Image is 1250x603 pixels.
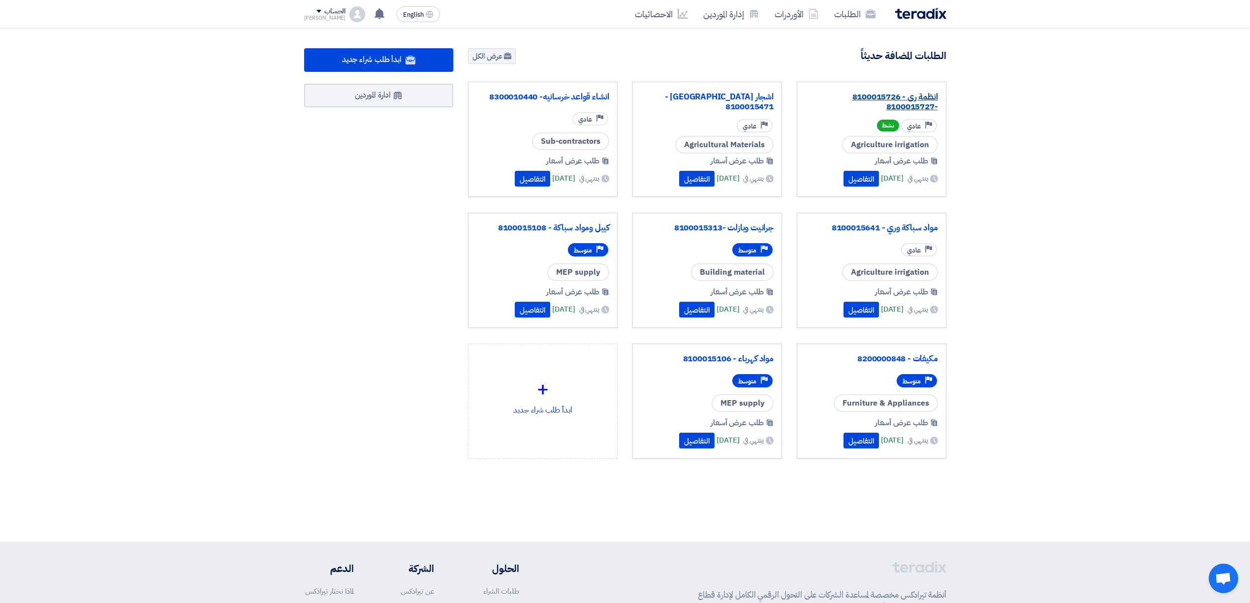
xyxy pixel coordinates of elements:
a: عن تيرادكس [401,586,434,597]
span: عادي [578,115,592,124]
span: ينتهي في [579,173,599,184]
li: الدعم [304,561,354,576]
div: [PERSON_NAME] [304,15,346,21]
button: التفاصيل [679,171,715,187]
a: كيبل ومواد سباكة - 8100015108 [476,223,609,233]
div: + [476,375,609,404]
span: عادي [907,122,921,131]
span: [DATE] [717,435,739,446]
span: [DATE] [717,304,739,315]
span: طلب عرض أسعار [875,286,928,298]
a: الاحصائيات [627,2,695,26]
span: Agriculture irrigation [842,136,938,154]
button: التفاصيل [515,302,550,317]
button: التفاصيل [679,302,715,317]
span: متوسط [738,246,756,255]
button: التفاصيل [844,433,879,448]
h4: الطلبات المضافة حديثاً [861,49,946,62]
img: Teradix logo [895,8,946,19]
span: MEP supply [712,394,774,412]
span: [DATE] [881,304,904,315]
button: التفاصيل [844,171,879,187]
span: MEP supply [547,263,609,281]
span: Furniture & Appliances [834,394,938,412]
button: التفاصيل [844,302,879,317]
span: [DATE] [717,173,739,184]
span: ينتهي في [907,173,928,184]
a: طلبات الشراء [483,586,519,597]
span: ابدأ طلب شراء جديد [342,54,402,65]
span: [DATE] [552,173,575,184]
span: ينتهي في [743,173,763,184]
span: متوسط [738,377,756,386]
span: Sub-contractors [532,132,609,150]
a: مواد سباكة وري - 8100015641 [805,223,938,233]
button: English [397,6,440,22]
span: ينتهي في [743,304,763,315]
div: الحساب [324,7,345,16]
span: Agriculture irrigation [842,263,938,281]
a: انظمة رى - 8100015726 -8100015727 [805,92,938,112]
span: طلب عرض أسعار [711,286,764,298]
span: عادي [907,246,921,255]
span: [DATE] [552,304,575,315]
span: متوسط [574,246,592,255]
button: التفاصيل [515,171,550,187]
span: طلب عرض أسعار [546,286,599,298]
li: الحلول [464,561,519,576]
span: Building material [691,263,774,281]
div: ابدأ طلب شراء جديد [476,352,609,439]
a: اشجار [GEOGRAPHIC_DATA] - 8100015471 [641,92,774,112]
a: انشاء قواعد خرسانيه- 8300010440 [476,92,609,102]
a: Open chat [1209,564,1238,593]
span: طلب عرض أسعار [711,417,764,429]
a: مواد كهرباء - 8100015106 [641,354,774,364]
span: طلب عرض أسعار [711,155,764,167]
button: التفاصيل [679,433,715,448]
span: طلب عرض أسعار [875,417,928,429]
span: [DATE] [881,435,904,446]
span: ينتهي في [907,304,928,315]
span: ينتهي في [907,435,928,445]
a: عرض الكل [468,48,516,64]
a: الأوردرات [767,2,826,26]
span: Agricultural Materials [675,136,774,154]
a: مكيفات - 8200000848 [805,354,938,364]
a: ادارة الموردين [304,84,454,107]
span: نشط [877,120,899,131]
span: طلب عرض أسعار [546,155,599,167]
img: profile_test.png [349,6,365,22]
a: جرانيت وبازلت -8100015313 [641,223,774,233]
span: طلب عرض أسعار [875,155,928,167]
a: الطلبات [826,2,883,26]
span: [DATE] [881,173,904,184]
span: ينتهي في [743,435,763,445]
span: عادي [743,122,756,131]
a: إدارة الموردين [695,2,767,26]
a: لماذا تختار تيرادكس [305,586,354,597]
span: English [403,11,424,18]
li: الشركة [383,561,434,576]
span: متوسط [903,377,921,386]
span: ينتهي في [579,304,599,315]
